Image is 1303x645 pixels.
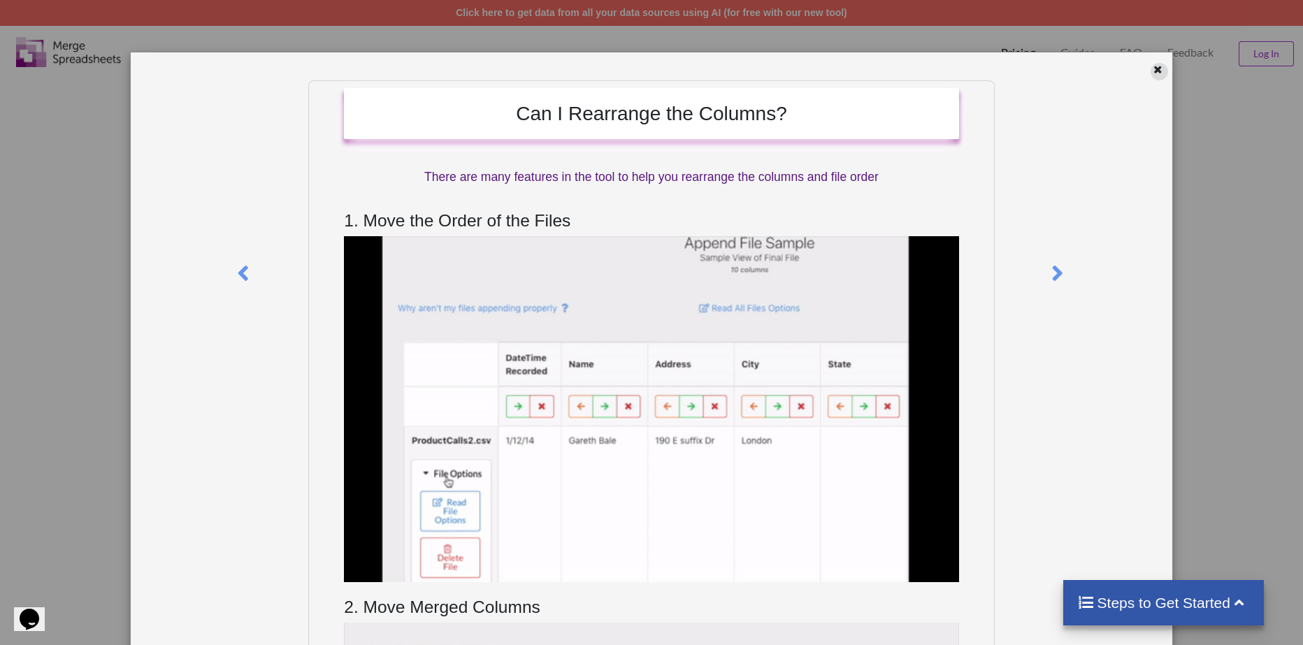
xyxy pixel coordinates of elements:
img: Append Move File Order [344,236,958,582]
iframe: chat widget [14,589,59,631]
h3: 1. Move the Order of the Files [344,210,958,231]
h3: 2. Move Merged Columns [344,597,958,617]
h2: Can I Rearrange the Columns? [358,102,944,126]
p: There are many features in the tool to help you rearrange the columns and file order [344,168,958,186]
h4: Steps to Get Started [1077,594,1250,611]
